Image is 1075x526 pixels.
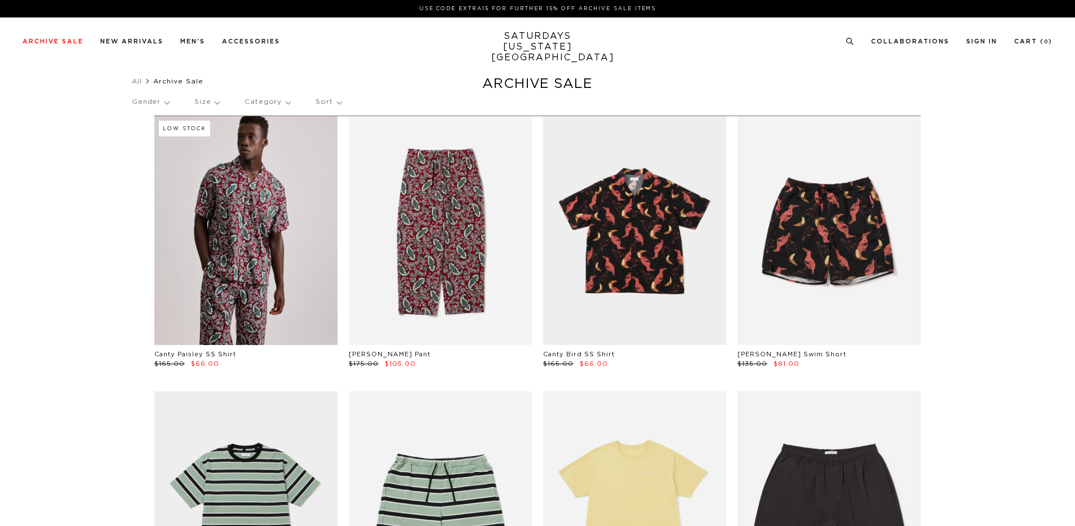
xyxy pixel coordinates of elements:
[132,89,169,115] p: Gender
[132,78,142,85] a: All
[349,361,379,367] span: $175.00
[491,31,584,63] a: SATURDAYS[US_STATE][GEOGRAPHIC_DATA]
[871,38,949,45] a: Collaborations
[316,89,341,115] p: Sort
[154,361,185,367] span: $165.00
[966,38,997,45] a: Sign In
[154,351,236,357] a: Canty Paisley SS Shirt
[349,351,430,357] a: [PERSON_NAME] Pant
[385,361,416,367] span: $105.00
[180,38,205,45] a: Men's
[580,361,608,367] span: $66.00
[738,361,767,367] span: $135.00
[774,361,799,367] span: $81.00
[738,351,846,357] a: [PERSON_NAME] Swim Short
[1014,38,1052,45] a: Cart (0)
[194,89,219,115] p: Size
[543,351,615,357] a: Canty Bird SS Shirt
[222,38,280,45] a: Accessories
[543,361,574,367] span: $165.00
[191,361,219,367] span: $66.00
[100,38,163,45] a: New Arrivals
[27,5,1048,13] p: Use Code EXTRA15 for Further 15% Off Archive Sale Items
[159,121,210,136] div: Low Stock
[153,78,203,85] span: Archive Sale
[23,38,83,45] a: Archive Sale
[1044,39,1049,45] small: 0
[245,89,290,115] p: Category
